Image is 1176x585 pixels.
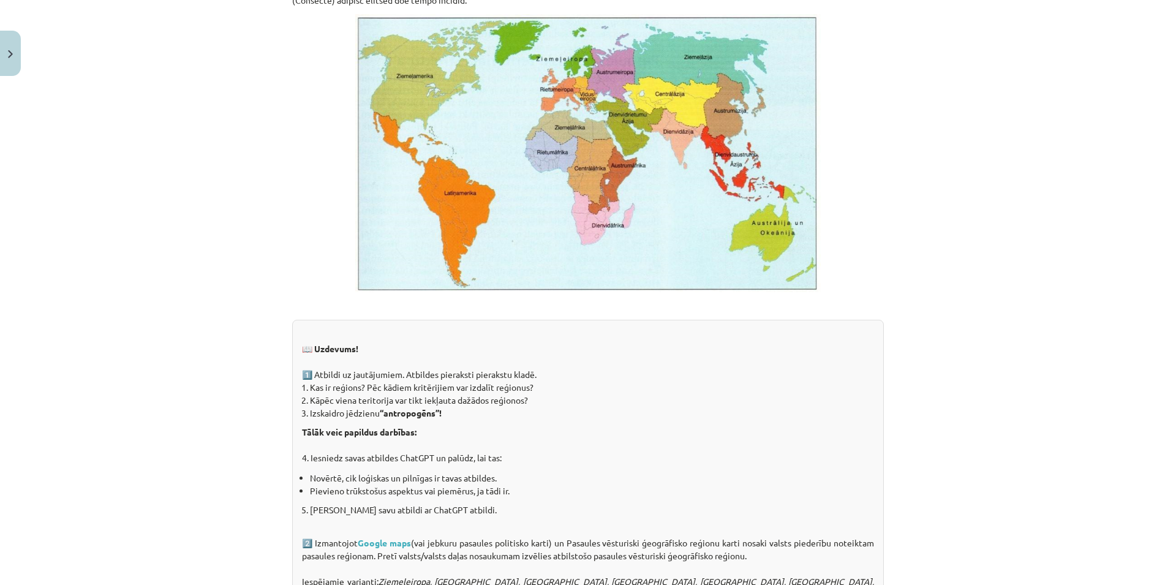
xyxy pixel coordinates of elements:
[8,50,13,58] img: icon-close-lesson-0947bae3869378f0d4975bcd49f059093ad1ed9edebbc8119c70593378902aed.svg
[310,485,874,497] li: Pievieno trūkstošus aspektus vai piemērus, ja tādi ir.
[302,343,358,354] strong: 📖 Uzdevums!
[302,426,874,464] p: 4. Iesniedz savas atbildes ChatGPT un palūdz, lai tas:
[310,407,874,420] li: Izskaidro jēdzienu
[302,426,417,437] strong: Tālāk veic papildus darbības:
[358,537,411,548] a: Google maps
[310,381,874,394] li: Kas ir reģions? Pēc kādiem kritērijiem var izdalīt reģionus?
[380,407,442,418] strong: “antropogēns”!
[310,504,874,516] p: [PERSON_NAME] savu atbildi ar ChatGPT atbildi.
[310,394,874,407] li: Kāpēc viena teritorija var tikt iekļauta dažādos reģionos?
[310,472,874,485] li: Novērtē, cik loģiskas un pilnīgas ir tavas atbildes.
